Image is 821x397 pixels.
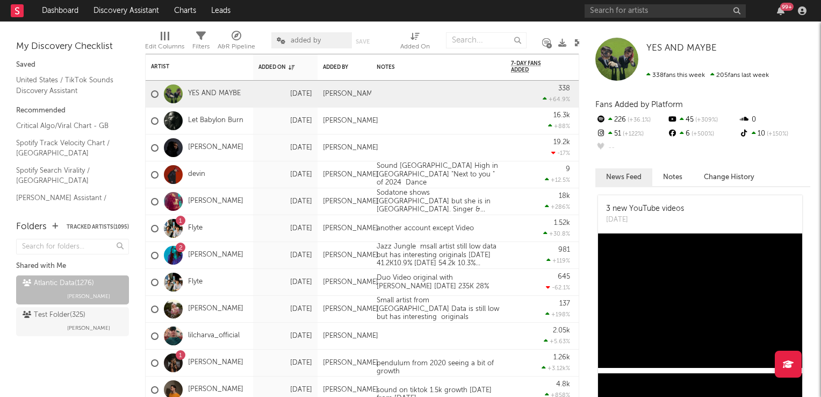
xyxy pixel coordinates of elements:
[188,170,205,179] a: devin
[188,143,243,152] a: [PERSON_NAME]
[258,384,312,396] div: [DATE]
[371,296,506,322] div: Small artist from [GEOGRAPHIC_DATA] Data is still low but has interesting originals
[446,32,527,48] input: Search...
[690,131,714,137] span: +500 %
[16,40,129,53] div: My Discovery Checklist
[646,43,717,54] a: YES AND MAYBE
[371,359,506,376] div: pendulum from 2020 seeing a bit of growth
[765,131,788,137] span: +150 %
[400,27,430,58] div: Added On
[558,85,570,92] div: 338
[371,189,506,214] div: Sodatone shows [GEOGRAPHIC_DATA] but she is in [GEOGRAPHIC_DATA]. Singer & actress often cover ov...
[258,195,312,208] div: [DATE]
[323,359,378,367] div: [PERSON_NAME]
[218,27,255,58] div: A&R Pipeline
[67,290,110,303] span: [PERSON_NAME]
[188,89,241,98] a: YES AND MAYBE
[543,230,570,237] div: +30.8 %
[67,322,110,335] span: [PERSON_NAME]
[188,251,243,260] a: [PERSON_NAME]
[652,168,693,186] button: Notes
[258,88,312,101] div: [DATE]
[323,144,378,152] div: [PERSON_NAME]
[16,59,129,72] div: Saved
[16,275,129,304] a: Atlantic Data(1276)[PERSON_NAME]
[621,131,644,137] span: +122 %
[323,117,378,125] div: [PERSON_NAME]
[258,276,312,289] div: [DATE]
[545,203,570,210] div: +286 %
[145,27,184,58] div: Edit Columns
[553,354,570,361] div: 1.26k
[566,166,570,173] div: 9
[16,192,118,214] a: [PERSON_NAME] Assistant / [GEOGRAPHIC_DATA]
[323,90,378,98] div: [PERSON_NAME]
[595,101,683,109] span: Fans Added by Platform
[667,127,738,141] div: 6
[626,117,651,123] span: +36.1 %
[780,3,794,11] div: 99 +
[543,96,570,103] div: +64.9 %
[558,273,570,280] div: 645
[694,117,718,123] span: +309 %
[258,222,312,235] div: [DATE]
[291,37,321,44] span: added by
[218,40,255,53] div: A&R Pipeline
[595,127,667,141] div: 51
[777,6,784,15] button: 99+
[548,123,570,130] div: +88 %
[553,112,570,119] div: 16.3k
[595,141,667,155] div: --
[188,278,203,287] a: Flyte
[258,249,312,262] div: [DATE]
[16,260,129,273] div: Shared with Me
[188,385,243,394] a: [PERSON_NAME]
[371,274,506,290] div: Duo Video original with [PERSON_NAME] [DATE] 235K 28%
[356,39,370,45] button: Save
[258,115,312,127] div: [DATE]
[258,168,312,181] div: [DATE]
[258,64,296,70] div: Added On
[16,307,129,336] a: Test Folder(325)[PERSON_NAME]
[556,381,570,388] div: 4.8k
[553,327,570,334] div: 2.05k
[188,197,243,206] a: [PERSON_NAME]
[188,224,203,233] a: Flyte
[323,197,378,206] div: [PERSON_NAME]
[16,239,129,254] input: Search for folders...
[151,63,232,70] div: Artist
[545,311,570,318] div: +198 %
[595,113,667,127] div: 226
[371,243,506,268] div: Jazz Jungle msall artist still low data but has interesting originals [DATE] 41.2K10.9% [DATE] 54...
[559,300,570,307] div: 137
[258,330,312,343] div: [DATE]
[371,224,479,233] div: another account except Video
[739,113,810,127] div: 0
[554,219,570,226] div: 1.52k
[16,165,118,187] a: Spotify Search Virality / [GEOGRAPHIC_DATA]
[323,64,350,70] div: Added By
[646,44,717,53] span: YES AND MAYBE
[400,40,430,53] div: Added On
[559,193,570,200] div: 18k
[16,137,118,159] a: Spotify Track Velocity Chart / [GEOGRAPHIC_DATA]
[23,309,85,322] div: Test Folder ( 325 )
[606,215,684,225] div: [DATE]
[16,221,47,233] div: Folders
[192,27,210,58] div: Filters
[545,176,570,183] div: +12.5 %
[16,104,129,117] div: Recommended
[542,365,570,372] div: +3.12k %
[323,386,378,394] div: [PERSON_NAME]
[188,116,243,125] a: Let Babylon Burn
[667,113,738,127] div: 45
[371,162,506,187] div: Sound [GEOGRAPHIC_DATA] High in [GEOGRAPHIC_DATA] "Next to you " of 2024 Dance
[646,72,769,79] span: 205 fans last week
[377,64,484,70] div: Notes
[258,357,312,370] div: [DATE]
[192,40,210,53] div: Filters
[258,141,312,154] div: [DATE]
[323,278,378,287] div: [PERSON_NAME]
[585,4,746,18] input: Search for artists
[188,331,240,341] a: lilcharva_official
